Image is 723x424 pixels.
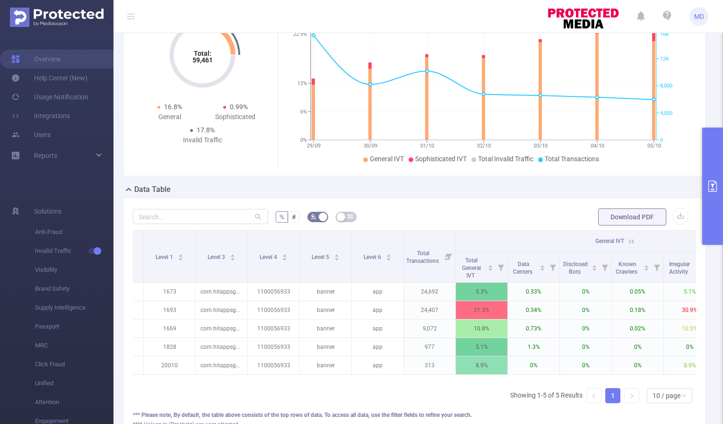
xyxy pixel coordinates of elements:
p: 5.3% [456,283,507,301]
p: 0% [508,356,559,374]
tspan: 4,000 [660,110,672,116]
p: 8.9% [664,356,715,374]
span: Click Fraud [35,355,113,374]
i: icon: caret-up [488,264,493,267]
tspan: 0 [660,137,663,143]
div: Sort [386,253,392,259]
div: General [137,112,202,122]
span: Anti-Fraud [35,223,113,242]
tspan: 6% [300,109,307,115]
p: 0% [560,320,611,337]
i: Filter menu [546,252,559,282]
div: 10 / page [653,389,680,403]
p: 0% [560,283,611,301]
span: Irregular Activity [669,261,690,275]
span: Sophisticated IVT [415,155,467,163]
p: banner [300,301,351,319]
p: 1673 [144,283,195,301]
tspan: 04/10 [590,143,604,149]
p: 1100056933 [248,338,299,356]
p: 24,692 [404,283,455,301]
span: Level 4 [260,254,279,260]
p: com.hitappsgames.connectwords [196,301,247,319]
p: 0% [560,356,611,374]
p: 0% [560,301,611,319]
p: 0% [560,338,611,356]
span: Brand Safety [35,279,113,298]
p: 1828 [144,338,195,356]
div: *** Please note, By default, the table above consists of the top rows of data. To access all data... [133,411,696,419]
span: Total Invalid Traffic [478,155,533,163]
i: icon: caret-down [334,257,339,260]
span: General IVT [595,238,624,244]
span: 0.99% [230,103,248,111]
p: 8.9% [456,356,507,374]
div: Sort [592,264,597,269]
img: Protected Media [10,8,104,27]
p: 5.1% [664,283,715,301]
span: MRC [35,336,113,355]
tspan: 0% [300,137,307,143]
p: banner [300,338,351,356]
i: icon: caret-up [540,264,545,267]
tspan: 03/10 [533,143,547,149]
h2: Data Table [134,184,171,195]
p: 24,407 [404,301,455,319]
span: Total General IVT [462,257,481,279]
span: Total Transactions [406,250,440,264]
span: Attention [35,393,113,412]
p: 20010 [144,356,195,374]
i: icon: caret-up [644,264,649,267]
p: banner [300,320,351,337]
tspan: 05/10 [647,143,661,149]
p: 0% [612,338,663,356]
span: Passport [35,317,113,336]
span: Visibility [35,260,113,279]
div: Sort [282,253,287,259]
p: com.hitappsgames.connectwords [196,338,247,356]
li: Next Page [624,388,639,403]
i: Filter menu [650,252,663,282]
tspan: 29/09 [306,143,320,149]
p: 10.8% [456,320,507,337]
tspan: 12K [660,56,669,62]
a: Users [11,125,51,144]
a: Integrations [11,106,70,125]
tspan: 12% [297,80,307,87]
p: com.hitappsgames.connectwords [196,283,247,301]
p: 1100056933 [248,356,299,374]
i: icon: left [591,393,597,398]
p: 0.05% [612,283,663,301]
span: General IVT [370,155,404,163]
tspan: 59,461 [192,56,213,64]
span: Data Centers [513,261,534,275]
tspan: 01/10 [420,143,434,149]
i: icon: caret-down [592,267,597,270]
div: Sort [230,253,235,259]
input: Search... [133,209,268,224]
a: Reports [34,146,57,165]
div: Sort [696,264,701,269]
p: com.hitappsgames.connectwords [196,320,247,337]
tspan: 8,000 [660,83,672,89]
p: app [352,338,403,356]
p: 31.3% [456,301,507,319]
p: 9,072 [404,320,455,337]
i: icon: caret-down [696,267,701,270]
div: Sort [644,264,649,269]
p: 1100056933 [248,320,299,337]
div: Sort [540,264,545,269]
p: 1100056933 [248,283,299,301]
span: % [279,213,284,221]
li: Previous Page [586,388,601,403]
span: Supply Intelligence [35,298,113,317]
p: app [352,320,403,337]
span: Known Crawlers [616,261,639,275]
i: icon: caret-up [334,253,339,256]
p: app [352,283,403,301]
i: icon: bg-colors [311,214,316,219]
span: MD [694,7,704,26]
tspan: 22.9% [293,32,307,38]
span: # [292,213,296,221]
i: icon: caret-down [488,267,493,270]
